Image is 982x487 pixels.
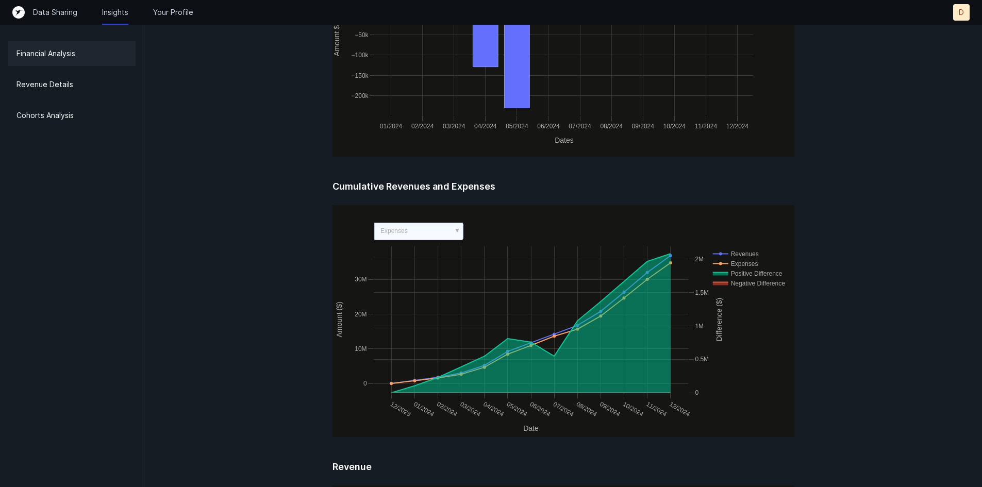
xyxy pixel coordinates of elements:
p: Revenue Details [16,78,73,91]
button: D [953,4,970,21]
a: Data Sharing [33,7,77,18]
a: Insights [102,7,128,18]
h5: Cumulative Revenues and Expenses [332,180,794,205]
p: D [959,7,964,18]
h5: Revenue [332,461,794,485]
a: Revenue Details [8,72,136,97]
a: Your Profile [153,7,193,18]
text: Expenses [380,227,408,234]
p: Cohorts Analysis [16,109,74,122]
a: Cohorts Analysis [8,103,136,128]
p: Financial Analysis [16,47,75,60]
a: Financial Analysis [8,41,136,66]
